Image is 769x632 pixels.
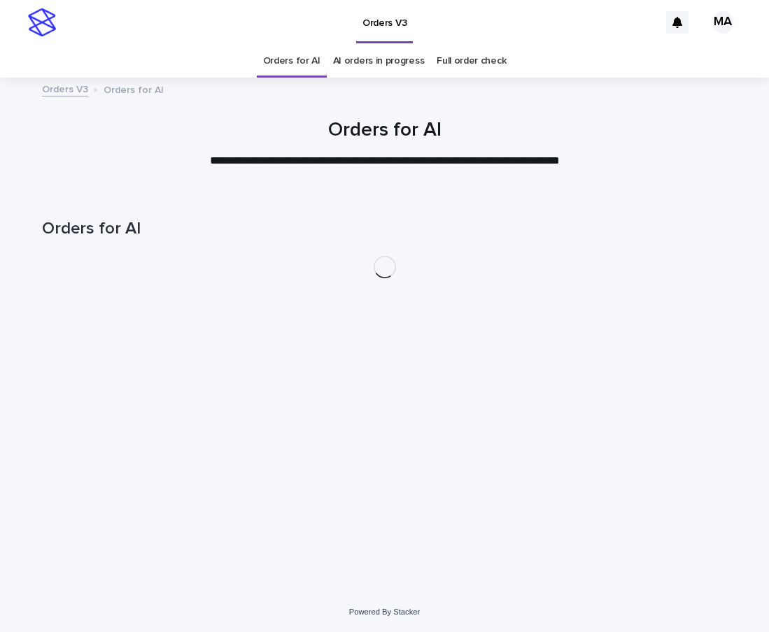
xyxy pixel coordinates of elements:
[42,80,88,96] a: Orders V3
[333,45,425,78] a: AI orders in progress
[42,219,728,239] h1: Orders for AI
[28,8,56,36] img: stacker-logo-s-only.png
[437,45,506,78] a: Full order check
[712,11,734,34] div: MA
[263,45,320,78] a: Orders for AI
[104,81,164,96] p: Orders for AI
[349,608,420,616] a: Powered By Stacker
[42,119,728,143] h1: Orders for AI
